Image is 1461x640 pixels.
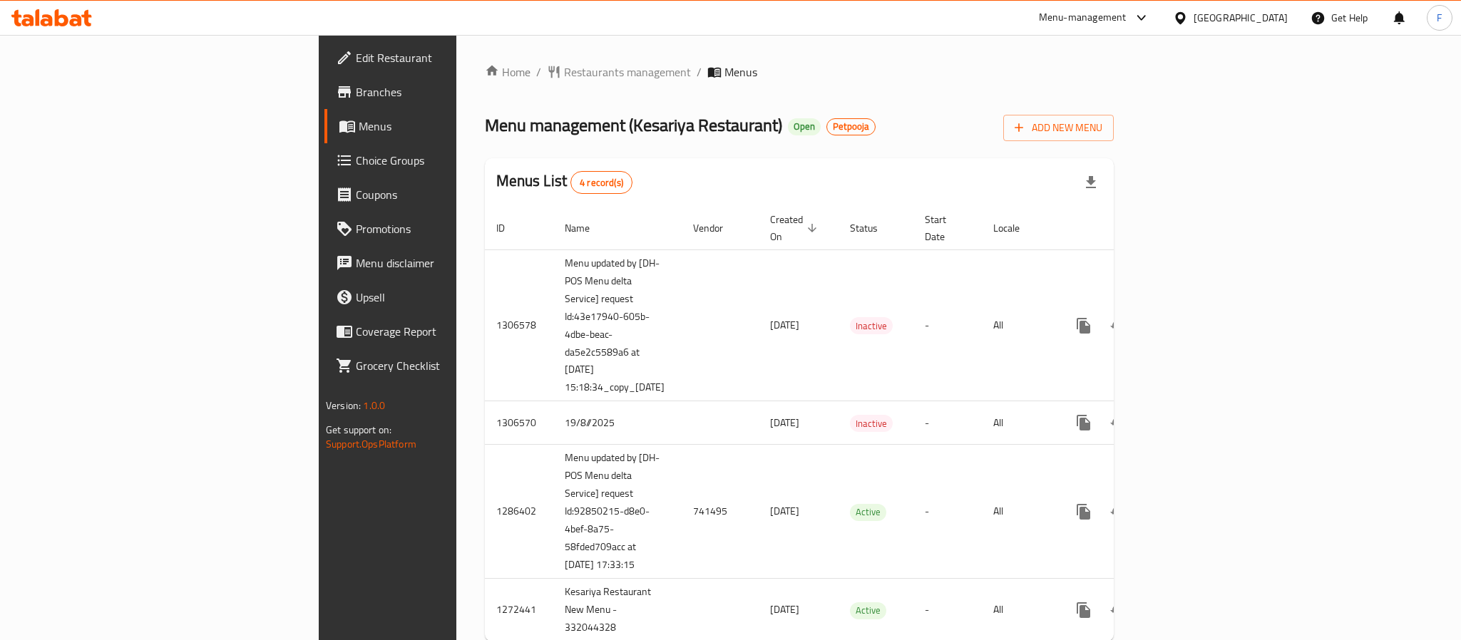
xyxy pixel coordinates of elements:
span: Locale [993,220,1038,237]
a: Promotions [324,212,563,246]
span: Active [850,504,886,520]
span: Active [850,602,886,619]
div: Active [850,504,886,521]
a: Menu disclaimer [324,246,563,280]
div: [GEOGRAPHIC_DATA] [1194,10,1288,26]
div: Menu-management [1039,9,1127,26]
button: Change Status [1101,495,1135,529]
a: Upsell [324,280,563,314]
span: F [1437,10,1442,26]
div: Open [788,118,821,135]
span: 4 record(s) [571,176,632,190]
span: [DATE] [770,502,799,520]
a: Grocery Checklist [324,349,563,383]
span: Petpooja [827,120,875,133]
span: Start Date [925,211,965,245]
span: Upsell [356,289,551,306]
span: Vendor [693,220,742,237]
td: Menu updated by [DH-POS Menu delta Service] request Id:43e17940-605b-4dbe-beac-da5e2c5589a6 at [D... [553,249,682,401]
button: Change Status [1101,309,1135,343]
td: All [982,249,1055,401]
td: 19/8//2025 [553,401,682,445]
li: / [697,63,702,81]
span: Inactive [850,416,893,432]
span: Name [565,220,608,237]
td: All [982,401,1055,445]
span: [DATE] [770,316,799,334]
span: Get support on: [326,420,391,439]
div: Total records count [570,171,632,194]
span: Created On [770,211,821,245]
span: [DATE] [770,413,799,432]
span: Grocery Checklist [356,357,551,374]
td: - [913,249,982,401]
span: [DATE] [770,600,799,619]
span: Add New Menu [1015,119,1102,137]
td: All [982,445,1055,579]
span: Coupons [356,186,551,203]
a: Restaurants management [547,63,691,81]
span: Choice Groups [356,152,551,169]
td: Menu updated by [DH-POS Menu delta Service] request Id:92850215-d8e0-4bef-8a75-58fded709acc at [D... [553,445,682,579]
span: Restaurants management [564,63,691,81]
button: Change Status [1101,406,1135,440]
a: Coupons [324,177,563,212]
span: Inactive [850,318,893,334]
span: Status [850,220,896,237]
a: Branches [324,75,563,109]
span: Coverage Report [356,323,551,340]
a: Coverage Report [324,314,563,349]
span: ID [496,220,523,237]
button: more [1067,495,1101,529]
span: Menu management ( Kesariya Restaurant ) [485,109,782,141]
div: Inactive [850,415,893,432]
a: Menus [324,109,563,143]
span: Menus [359,118,551,135]
span: Version: [326,396,361,415]
button: Add New Menu [1003,115,1114,141]
h2: Menus List [496,170,632,194]
span: Edit Restaurant [356,49,551,66]
span: Promotions [356,220,551,237]
nav: breadcrumb [485,63,1114,81]
th: Actions [1055,207,1215,250]
td: 741495 [682,445,759,579]
a: Choice Groups [324,143,563,177]
button: Change Status [1101,593,1135,627]
button: more [1067,406,1101,440]
a: Support.OpsPlatform [326,435,416,453]
span: Menus [724,63,757,81]
span: Menu disclaimer [356,254,551,272]
div: Inactive [850,317,893,334]
button: more [1067,593,1101,627]
span: Open [788,120,821,133]
button: more [1067,309,1101,343]
td: - [913,445,982,579]
div: Export file [1074,165,1108,200]
td: - [913,401,982,445]
a: Edit Restaurant [324,41,563,75]
span: 1.0.0 [363,396,385,415]
span: Branches [356,83,551,100]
